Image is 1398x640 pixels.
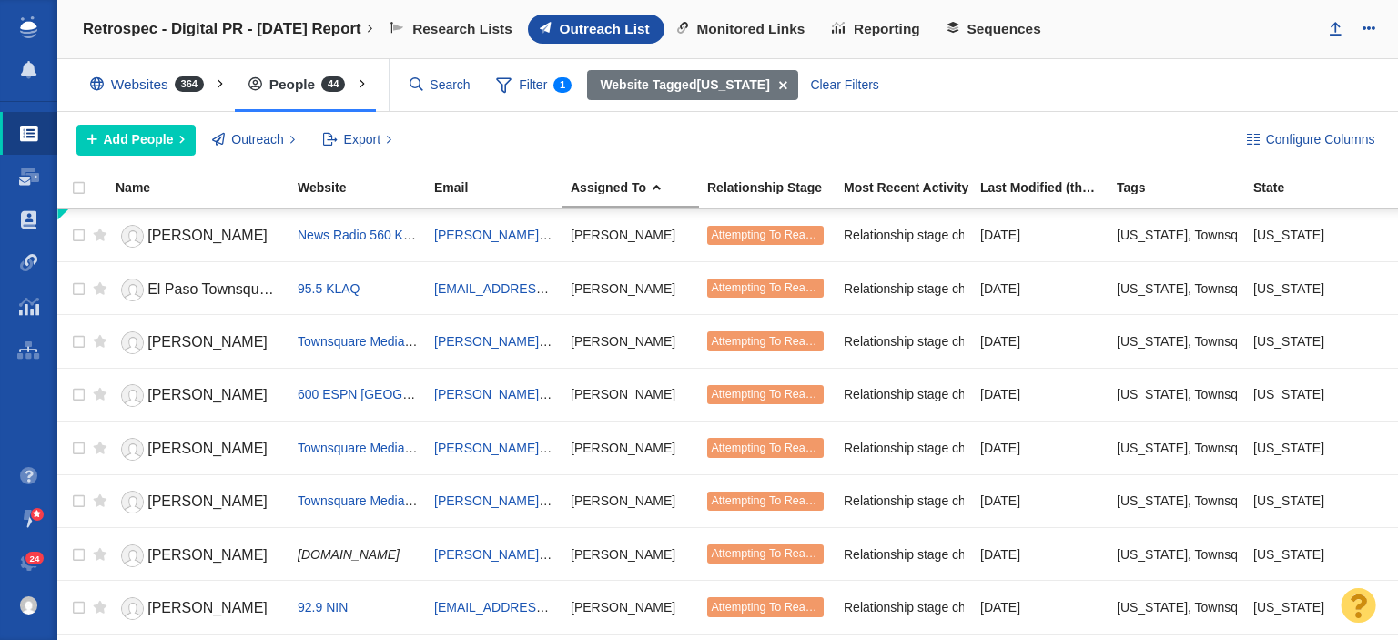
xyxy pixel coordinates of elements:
[1253,587,1373,626] div: [US_STATE]
[711,281,850,294] span: Attempting To Reach (1 try)
[434,228,860,242] a: [PERSON_NAME][EMAIL_ADDRESS][PERSON_NAME][DOMAIN_NAME]
[1253,181,1388,194] div: State
[699,261,836,314] td: Attempting To Reach (1 try)
[434,181,569,197] a: Email
[559,21,649,37] span: Outreach List
[707,181,842,194] div: Relationship Stage
[844,599,1200,615] span: Relationship stage changed to: Attempting To Reach, 1 Attempt
[844,333,1200,350] span: Relationship stage changed to: Attempting To Reach, 1 Attempt
[1117,599,1302,615] span: Texas, Townsquare Media
[147,281,472,297] span: El Paso Townsquare team Paso Townsquare team
[820,15,935,44] a: Reporting
[147,600,268,615] span: [PERSON_NAME]
[707,181,842,197] a: Relationship Stage
[844,181,978,194] div: Most Recent Activity
[980,181,1115,194] div: Date the Contact information in this project was last edited
[298,334,456,349] span: Townsquare Media Lubbock
[980,375,1100,414] div: [DATE]
[528,15,665,44] a: Outreach List
[600,77,696,92] b: Website Tagged
[298,181,432,194] div: Website
[699,368,836,421] td: Attempting To Reach (1 try)
[844,493,1200,509] span: Relationship stage changed to: Attempting To Reach, 1 Attempt
[402,69,479,101] input: Search
[711,229,850,241] span: Attempting To Reach (1 try)
[571,269,691,308] div: [PERSON_NAME]
[231,130,284,149] span: Outreach
[571,321,691,361] div: [PERSON_NAME]
[116,181,296,197] a: Name
[980,321,1100,361] div: [DATE]
[1253,482,1373,521] div: [US_STATE]
[116,593,281,625] a: [PERSON_NAME]
[711,601,850,614] span: Attempting To Reach (1 try)
[147,334,268,350] span: [PERSON_NAME]
[980,587,1100,626] div: [DATE]
[298,441,541,455] span: Townsquare Media [GEOGRAPHIC_DATA]
[571,428,691,467] div: [PERSON_NAME]
[379,15,527,44] a: Research Lists
[485,68,582,103] span: Filter
[571,181,705,197] a: Assigned To
[1253,181,1388,197] a: State
[434,547,860,562] a: [PERSON_NAME][EMAIL_ADDRESS][PERSON_NAME][DOMAIN_NAME]
[571,181,705,194] div: Assigned To
[980,269,1100,308] div: [DATE]
[699,581,836,634] td: Attempting To Reach (1 try)
[571,482,691,521] div: [PERSON_NAME]
[298,387,493,401] a: 600 ESPN [GEOGRAPHIC_DATA]
[76,64,226,106] div: Websites
[1117,280,1302,297] span: Texas, Townsquare Media
[600,76,769,95] strong: [US_STATE]
[1253,321,1373,361] div: [US_STATE]
[980,482,1100,521] div: [DATE]
[800,70,889,101] div: Clear Filters
[699,209,836,262] td: Attempting To Reach (1 try)
[1253,269,1373,308] div: [US_STATE]
[434,181,569,194] div: Email
[553,77,572,93] span: 1
[844,280,1200,297] span: Relationship stage changed to: Attempting To Reach, 1 Attempt
[696,21,805,37] span: Monitored Links
[298,281,360,296] a: 95.5 KLAQ
[1253,216,1373,255] div: [US_STATE]
[104,130,174,149] span: Add People
[20,596,38,615] img: c9363fb76f5993e53bff3b340d5c230a
[1117,386,1302,402] span: Texas, Townsquare Media
[434,493,860,508] a: [PERSON_NAME][EMAIL_ADDRESS][PERSON_NAME][DOMAIN_NAME]
[1117,333,1302,350] span: Texas, Townsquare Media
[844,227,1200,243] span: Relationship stage changed to: Attempting To Reach, 1 Attempt
[844,440,1200,456] span: Relationship stage changed to: Attempting To Reach, 1 Attempt
[116,220,281,252] a: [PERSON_NAME]
[434,281,650,296] a: [EMAIL_ADDRESS][DOMAIN_NAME]
[1117,181,1251,197] a: Tags
[699,422,836,474] td: Attempting To Reach (1 try)
[571,375,691,414] div: [PERSON_NAME]
[298,228,421,242] span: News Radio 560 KPQ
[25,552,45,565] span: 24
[434,334,860,349] a: [PERSON_NAME][EMAIL_ADDRESS][PERSON_NAME][DOMAIN_NAME]
[312,125,402,156] button: Export
[147,387,268,402] span: [PERSON_NAME]
[147,441,268,456] span: [PERSON_NAME]
[1236,125,1385,156] button: Configure Columns
[116,380,281,411] a: [PERSON_NAME]
[699,474,836,527] td: Attempting To Reach (1 try)
[980,534,1100,574] div: [DATE]
[116,433,281,465] a: [PERSON_NAME]
[571,534,691,574] div: [PERSON_NAME]
[202,125,306,156] button: Outreach
[298,493,513,508] a: Townsquare Media [PERSON_NAME]
[1117,493,1302,509] span: Texas, Townsquare Media
[571,587,691,626] div: [PERSON_NAME]
[1253,375,1373,414] div: [US_STATE]
[116,274,281,306] a: El Paso Townsquare team Paso Townsquare team
[664,15,820,44] a: Monitored Links
[147,228,268,243] span: [PERSON_NAME]
[344,130,380,149] span: Export
[844,546,1200,563] span: Relationship stage changed to: Attempting To Reach, 1 Attempt
[1266,130,1375,149] span: Configure Columns
[844,386,1200,402] span: Relationship stage changed to: Attempting To Reach, 1 Attempt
